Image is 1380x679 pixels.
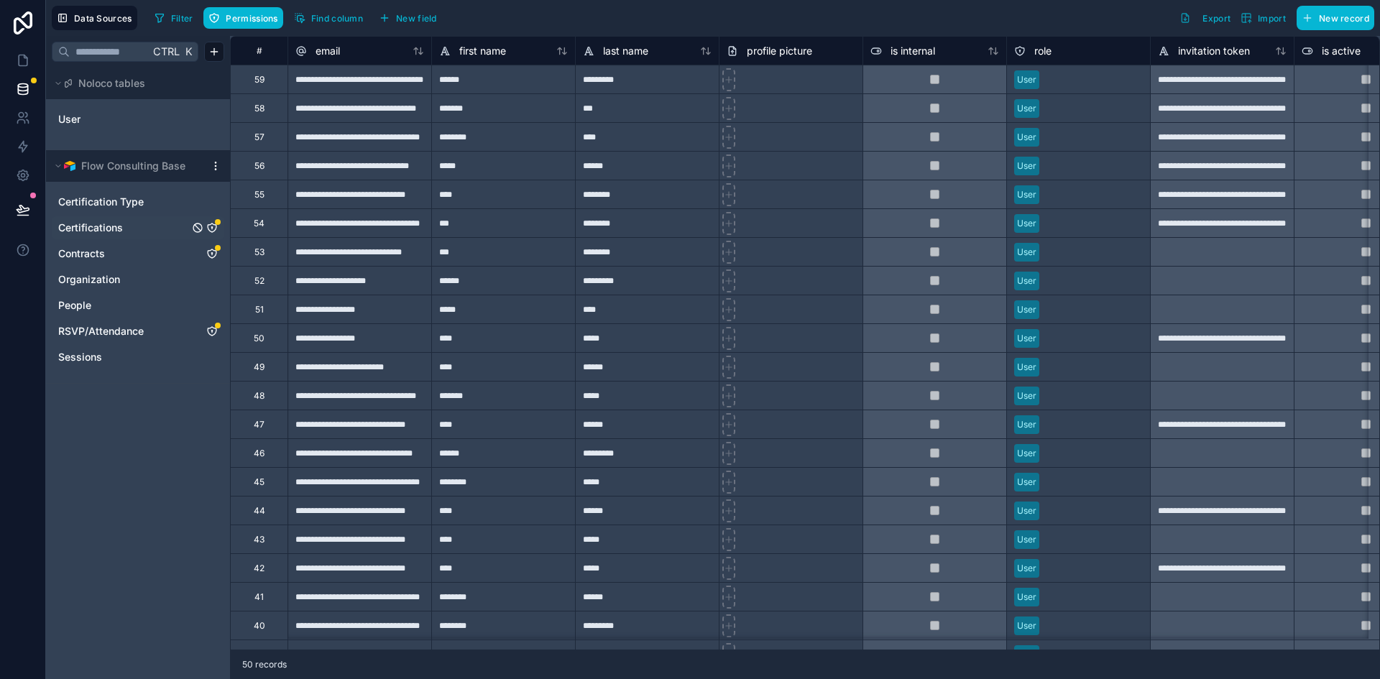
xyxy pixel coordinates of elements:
a: Certifications [58,221,189,235]
div: User [1017,533,1036,546]
div: 45 [254,476,264,488]
div: User [1017,562,1036,575]
div: People [52,294,224,317]
span: Import [1258,13,1286,24]
div: User [1017,504,1036,517]
div: User [1017,447,1036,460]
div: 40 [254,620,265,632]
div: 39 [254,649,264,660]
span: Contracts [58,246,105,261]
div: User [1017,361,1036,374]
span: New record [1319,13,1369,24]
span: User [58,112,80,126]
div: 43 [254,534,264,545]
div: 53 [254,246,264,258]
div: User [1017,591,1036,604]
div: 57 [254,131,264,143]
div: 48 [254,390,264,402]
span: role [1034,44,1052,58]
span: 50 records [242,659,287,670]
div: 42 [254,563,264,574]
div: # [241,45,277,56]
div: 41 [254,591,264,603]
button: Export [1174,6,1236,30]
div: 49 [254,361,264,373]
div: User [1017,160,1036,172]
button: Airtable LogoFlow Consulting Base [52,156,204,176]
span: Flow Consulting Base [81,159,185,173]
div: User [1017,131,1036,144]
div: 56 [254,160,264,172]
div: User [1017,619,1036,632]
div: Certification Type [52,190,224,213]
div: User [1017,332,1036,345]
a: User [58,112,175,126]
span: profile picture [747,44,812,58]
div: User [1017,102,1036,115]
span: is internal [891,44,935,58]
a: Organization [58,272,189,287]
span: People [58,298,91,313]
div: User [1017,303,1036,316]
span: Filter [171,13,193,24]
span: Organization [58,272,120,287]
span: last name [603,44,648,58]
span: is active [1322,44,1361,58]
span: Noloco tables [78,76,145,91]
div: 58 [254,103,264,114]
button: Permissions [203,7,282,29]
span: K [183,47,193,57]
span: Export [1202,13,1230,24]
div: Organization [52,268,224,291]
div: User [1017,476,1036,489]
button: Noloco tables [52,73,216,93]
button: New record [1297,6,1374,30]
div: 46 [254,448,264,459]
button: Data Sources [52,6,137,30]
div: 52 [254,275,264,287]
a: RSVP/Attendance [58,324,189,338]
a: Sessions [58,350,189,364]
div: User [1017,418,1036,431]
span: New field [396,13,437,24]
button: Filter [149,7,198,29]
span: Find column [311,13,363,24]
div: 55 [254,189,264,200]
span: Sessions [58,350,102,364]
a: People [58,298,189,313]
div: User [52,108,224,131]
div: 50 [254,333,264,344]
span: Certifications [58,221,123,235]
img: Airtable Logo [64,160,75,172]
span: Certification Type [58,195,144,209]
div: Sessions [52,346,224,369]
div: Contracts [52,242,224,265]
div: 47 [254,419,264,430]
div: User [1017,188,1036,201]
span: email [316,44,340,58]
span: Permissions [226,13,277,24]
div: User [1017,389,1036,402]
div: 59 [254,74,264,86]
div: User [1017,73,1036,86]
div: RSVP/Attendance [52,320,224,343]
div: 44 [254,505,265,517]
div: User [1017,648,1036,661]
span: Ctrl [152,42,181,60]
div: 51 [255,304,264,315]
div: User [1017,274,1036,287]
span: RSVP/Attendance [58,324,144,338]
a: Permissions [203,7,288,29]
button: Import [1236,6,1291,30]
div: Certifications [52,216,224,239]
button: New field [374,7,442,29]
div: User [1017,246,1036,259]
div: User [1017,217,1036,230]
a: New record [1291,6,1374,30]
span: Data Sources [74,13,132,24]
div: 54 [254,218,264,229]
span: invitation token [1178,44,1250,58]
a: Certification Type [58,195,189,209]
span: first name [459,44,506,58]
a: Contracts [58,246,189,261]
